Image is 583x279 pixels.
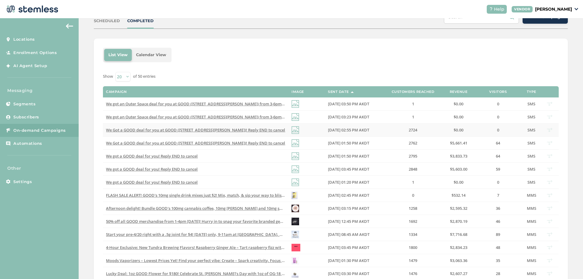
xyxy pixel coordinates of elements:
[13,141,42,147] span: Automations
[386,154,440,159] label: 2795
[409,206,417,211] span: 1258
[412,101,414,107] span: 1
[497,114,499,120] span: 0
[477,114,519,120] label: 0
[106,140,285,146] span: We Got a GOOD deal for you at GOOD ([STREET_ADDRESS][PERSON_NAME])! Reply END to cancel
[497,101,499,107] span: 0
[553,250,583,279] iframe: Chat Widget
[328,219,380,224] label: 04/20/2025 12:45 PM AKDT
[291,90,304,94] label: Image
[527,179,535,185] span: SMS
[106,141,285,146] label: We Got a GOOD deal for you at GOOD (356 Old Steese Hwy)! Reply END to cancel
[328,90,349,94] label: Sent Date
[13,101,36,107] span: Segments
[291,113,299,121] img: icon-img-d887fa0c.svg
[527,101,535,107] span: SMS
[454,179,463,185] span: $0.00
[328,179,369,185] span: [DATE] 01:20 PM AKDT
[525,232,537,237] label: MMS
[489,7,493,11] img: icon-help-white-03924b79.svg
[527,153,535,159] span: SMS
[496,219,500,224] span: 46
[106,232,346,237] span: Start your pre-4/20 right with a .5g joint for $4! [DATE] only, 9-11am at [GEOGRAPHIC_DATA]. Don’...
[106,193,285,198] label: FLASH SALE ALERT! GOOD's 10mg single drink mixes just $2! Mix, match, & sip your way to bliss. Gr...
[328,258,380,263] label: 03/23/2025 01:30 PM AKDT
[527,271,536,276] span: MMS
[525,271,537,276] label: MMS
[412,114,414,120] span: 1
[386,271,440,276] label: 1476
[133,73,155,80] label: of 50 entries
[328,101,369,107] span: [DATE] 03:50 PM AKDT
[496,206,500,211] span: 36
[477,245,519,250] label: 48
[328,128,380,133] label: 09/04/2025 02:55 PM AKDT
[497,179,499,185] span: 0
[386,245,440,250] label: 1800
[446,271,471,276] label: $2,607.27
[328,167,380,172] label: 08/28/2025 03:45 PM AKDT
[291,218,299,225] img: uwo2bc5y8wVxwftHSWMWuy3Hl7OIsKi.gif
[477,101,519,107] label: 0
[106,167,285,172] label: We got a GOOD deal for you! Reply END to cancel
[328,114,369,120] span: [DATE] 03:23 PM AKDT
[291,257,299,264] img: JrLSqv5dkwtreVkVVQRkXwNEc3JEFQXwK.gif
[496,232,500,237] span: 89
[386,114,440,120] label: 1
[106,101,285,107] label: We got an Outer Space deal for you at GOOD (356 Old Steese Hwy) from 3-6pm Reply END to cancel
[525,128,537,133] label: SMS
[477,154,519,159] label: 64
[409,232,417,237] span: 1334
[412,179,414,185] span: 1
[328,114,380,120] label: 09/04/2025 03:23 PM AKDT
[328,245,380,250] label: 04/12/2025 03:45 PM AKDT
[106,271,451,276] span: Lucky Deal: 1oz GOOD Flower for $180! Celebrate St. [PERSON_NAME]’s Day with 1oz of OG-18 for jus...
[412,192,414,198] span: 0
[489,90,507,94] label: Visitors
[446,141,471,146] label: $5,661.41
[386,167,440,172] label: 2848
[525,154,537,159] label: SMS
[291,179,299,186] img: icon-img-d887fa0c.svg
[446,180,471,185] label: $0.00
[409,258,417,263] span: 1479
[496,140,500,146] span: 64
[525,101,537,107] label: SMS
[525,114,537,120] label: SMS
[525,219,537,224] label: MMS
[328,219,369,224] span: [DATE] 12:45 PM AKDT
[328,154,380,159] label: 08/31/2025 01:50 PM AKDT
[106,101,319,107] span: We got an Outer Space deal for you at GOOD ([STREET_ADDRESS][PERSON_NAME]) from 3-6pm Reply END t...
[106,180,285,185] label: We got a GOOD deal for you! Reply END to cancel
[527,114,535,120] span: SMS
[106,166,198,172] span: We got a GOOD deal for you! Reply END to cancel
[106,127,285,133] span: We Got a GOOD deal for you at GOOD ([STREET_ADDRESS][PERSON_NAME])! Reply END to cancel
[527,192,536,198] span: MMS
[477,128,519,133] label: 0
[409,219,417,224] span: 1692
[351,91,354,93] img: icon-sort-1e1d7615.svg
[328,206,369,211] span: [DATE] 03:15 PM AKDT
[527,140,535,146] span: SMS
[497,192,499,198] span: 7
[525,141,537,146] label: SMS
[525,180,537,185] label: SMS
[527,127,535,133] span: SMS
[477,232,519,237] label: 89
[386,206,440,211] label: 1258
[103,73,113,80] label: Show
[291,139,299,147] img: icon-img-d887fa0c.svg
[512,6,533,12] div: VENDOR
[106,192,462,198] span: FLASH SALE ALERT! GOOD's 10mg single drink mixes just $2! Mix, match, & sip your way to bliss. Gr...
[450,219,467,224] span: $2,870.19
[446,167,471,172] label: $5,603.00
[291,100,299,108] img: icon-img-d887fa0c.svg
[13,63,47,69] span: AI Agent Setup
[291,205,299,212] img: UxrGyAs1U5Heki2lqi8RVB9JCFT1q7E9dHdAS5O9.gif
[450,140,467,146] span: $5,661.41
[525,167,537,172] label: SMS
[452,192,465,198] span: $532.14
[104,49,132,61] li: List View
[477,193,519,198] label: 7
